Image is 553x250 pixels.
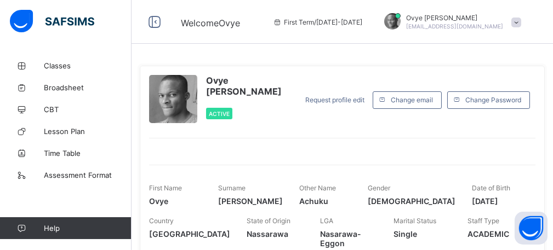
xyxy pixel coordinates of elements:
span: Welcome Ovye [181,18,240,28]
span: Ovye [PERSON_NAME] [206,75,292,97]
span: Staff Type [468,217,499,225]
span: State of Origin [247,217,290,225]
span: CBT [44,105,132,114]
span: Country [149,217,174,225]
span: Nasarawa-Eggon [320,229,377,248]
span: Surname [218,184,246,192]
span: Marital Status [394,217,437,225]
span: Date of Birth [472,184,510,192]
span: Classes [44,61,132,70]
span: ACADEMIC [468,229,525,239]
span: Time Table [44,149,132,158]
span: Change email [391,96,433,104]
span: [PERSON_NAME] [218,196,283,206]
span: Single [394,229,451,239]
span: Ovye [PERSON_NAME] [406,14,503,22]
span: Ovye [149,196,202,206]
span: Active [209,111,230,117]
span: Nassarawa [247,229,304,239]
span: Achuku [299,196,352,206]
img: safsims [10,10,94,33]
span: Other Name [299,184,336,192]
span: Broadsheet [44,83,132,92]
button: Open asap [515,212,548,245]
span: [EMAIL_ADDRESS][DOMAIN_NAME] [406,23,503,30]
div: OvyeEmmanuel [373,13,527,31]
span: First Name [149,184,182,192]
span: Request profile edit [305,96,364,104]
span: [GEOGRAPHIC_DATA] [149,229,230,239]
span: Help [44,224,131,232]
span: Assessment Format [44,171,132,179]
span: [DATE] [472,196,525,206]
span: [DEMOGRAPHIC_DATA] [368,196,455,206]
span: Lesson Plan [44,127,132,136]
span: LGA [320,217,333,225]
span: session/term information [273,18,362,26]
span: Gender [368,184,390,192]
span: Change Password [465,96,521,104]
